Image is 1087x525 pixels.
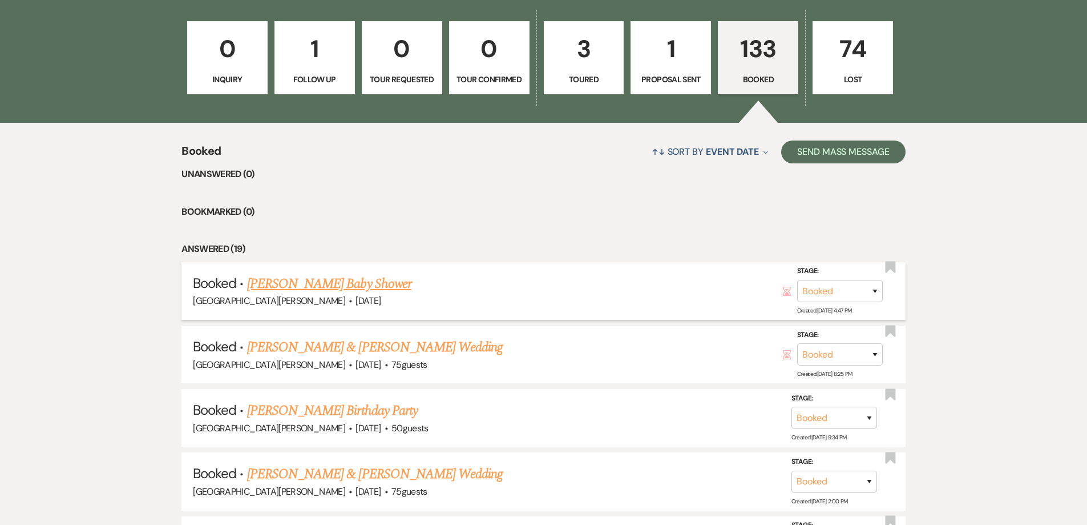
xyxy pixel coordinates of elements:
[652,146,665,158] span: ↑↓
[820,73,886,86] p: Lost
[193,464,236,482] span: Booked
[706,146,759,158] span: Event Date
[791,434,847,441] span: Created: [DATE] 9:34 PM
[193,338,236,355] span: Booked
[551,30,617,68] p: 3
[791,392,877,405] label: Stage:
[647,137,773,167] button: Sort By Event Date
[247,464,503,484] a: [PERSON_NAME] & [PERSON_NAME] Wedding
[282,73,347,86] p: Follow Up
[456,73,522,86] p: Tour Confirmed
[791,498,848,505] span: Created: [DATE] 2:00 PM
[456,30,522,68] p: 0
[193,486,345,498] span: [GEOGRAPHIC_DATA][PERSON_NAME]
[781,141,906,163] button: Send Mass Message
[718,21,798,94] a: 133Booked
[247,400,418,421] a: [PERSON_NAME] Birthday Party
[551,73,617,86] p: Toured
[391,422,429,434] span: 50 guests
[181,142,221,167] span: Booked
[274,21,355,94] a: 1Follow Up
[797,370,852,378] span: Created: [DATE] 8:25 PM
[725,73,791,86] p: Booked
[193,295,345,307] span: [GEOGRAPHIC_DATA][PERSON_NAME]
[391,486,427,498] span: 75 guests
[820,30,886,68] p: 74
[247,274,411,294] a: [PERSON_NAME] Baby Shower
[181,167,906,182] li: Unanswered (0)
[187,21,268,94] a: 0Inquiry
[355,359,381,371] span: [DATE]
[544,21,624,94] a: 3Toured
[449,21,530,94] a: 0Tour Confirmed
[631,21,711,94] a: 1Proposal Sent
[391,359,427,371] span: 75 guests
[362,21,442,94] a: 0Tour Requested
[797,265,883,278] label: Stage:
[369,30,435,68] p: 0
[797,329,883,342] label: Stage:
[195,73,260,86] p: Inquiry
[181,242,906,257] li: Answered (19)
[193,274,236,292] span: Booked
[638,30,704,68] p: 1
[355,295,381,307] span: [DATE]
[638,73,704,86] p: Proposal Sent
[193,422,345,434] span: [GEOGRAPHIC_DATA][PERSON_NAME]
[247,337,503,358] a: [PERSON_NAME] & [PERSON_NAME] Wedding
[797,307,852,314] span: Created: [DATE] 4:47 PM
[282,30,347,68] p: 1
[725,30,791,68] p: 133
[791,456,877,468] label: Stage:
[369,73,435,86] p: Tour Requested
[181,205,906,219] li: Bookmarked (0)
[355,422,381,434] span: [DATE]
[195,30,260,68] p: 0
[355,486,381,498] span: [DATE]
[193,401,236,419] span: Booked
[193,359,345,371] span: [GEOGRAPHIC_DATA][PERSON_NAME]
[813,21,893,94] a: 74Lost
